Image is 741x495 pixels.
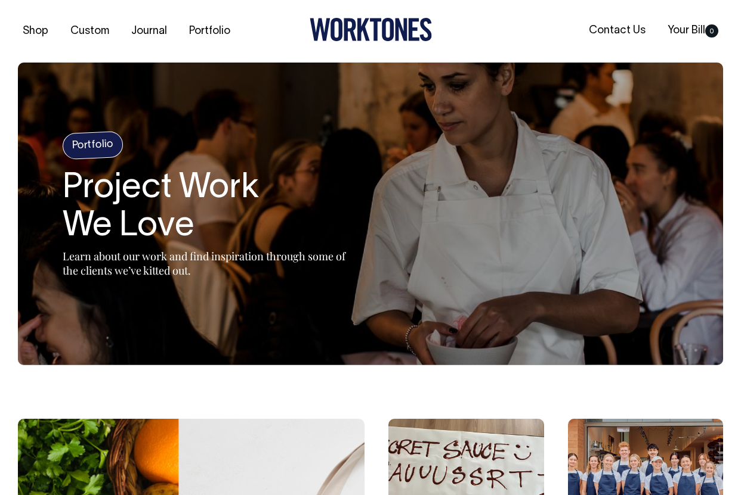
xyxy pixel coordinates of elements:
[18,21,53,41] a: Shop
[663,21,723,41] a: Your Bill0
[63,249,361,278] p: Learn about our work and find inspiration through some of the clients we’ve kitted out.
[705,24,718,38] span: 0
[584,21,650,41] a: Contact Us
[126,21,172,41] a: Journal
[184,21,235,41] a: Portfolio
[66,21,114,41] a: Custom
[63,170,361,246] h1: Project Work We Love
[62,131,123,160] h4: Portfolio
